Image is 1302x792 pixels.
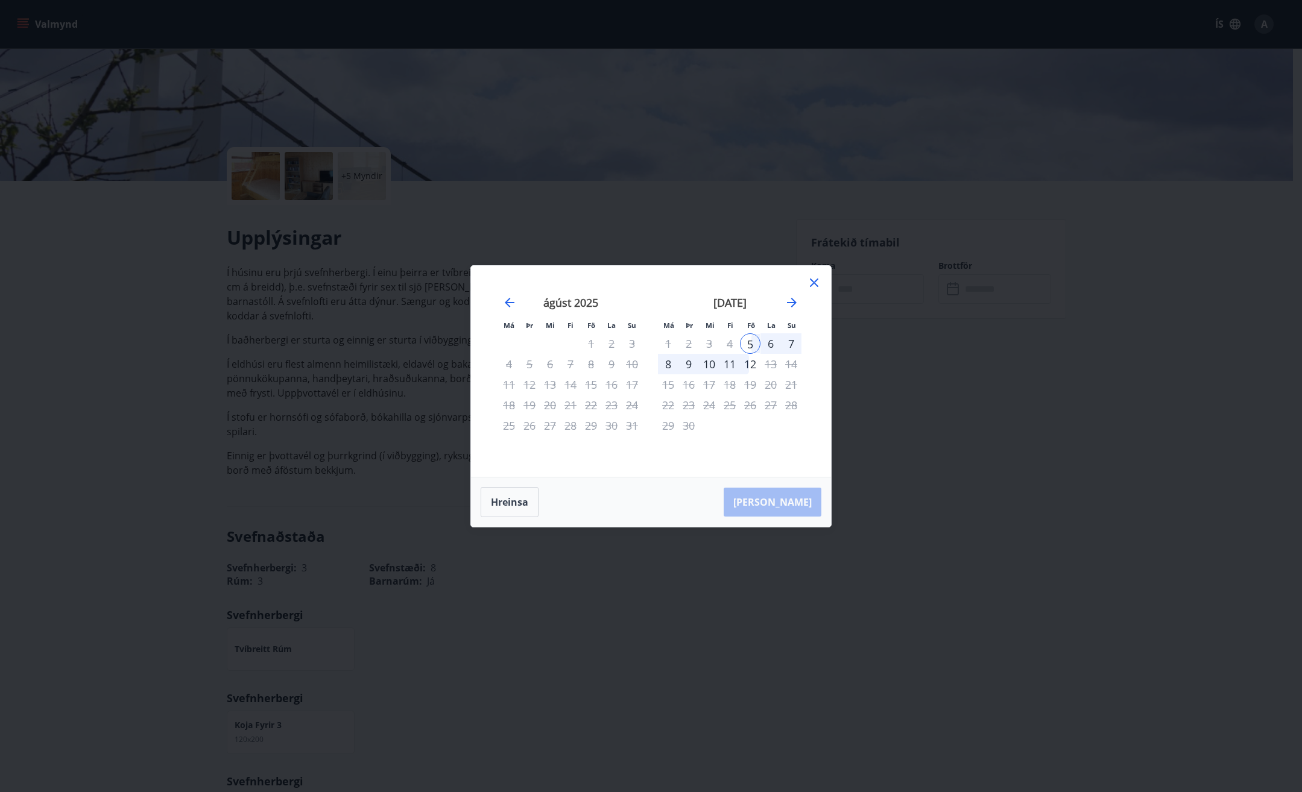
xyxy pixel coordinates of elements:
[788,321,796,330] small: Su
[658,374,678,395] td: Not available. mánudagur, 15. september 2025
[781,395,801,415] td: Not available. sunnudagur, 28. september 2025
[540,374,560,395] td: Not available. miðvikudagur, 13. ágúst 2025
[499,415,519,436] td: Not available. mánudagur, 25. ágúst 2025
[740,395,760,415] td: Not available. föstudagur, 26. september 2025
[713,295,747,310] strong: [DATE]
[781,333,801,354] td: Choose sunnudagur, 7. september 2025 as your check-out date. It’s available.
[678,354,699,374] div: 9
[587,321,595,330] small: Fö
[601,354,622,374] td: Not available. laugardagur, 9. ágúst 2025
[767,321,776,330] small: La
[601,415,622,436] td: Not available. laugardagur, 30. ágúst 2025
[543,295,598,310] strong: ágúst 2025
[560,415,581,436] td: Not available. fimmtudagur, 28. ágúst 2025
[601,374,622,395] td: Not available. laugardagur, 16. ágúst 2025
[481,487,539,517] button: Hreinsa
[781,354,801,374] td: Not available. sunnudagur, 14. september 2025
[781,333,801,354] div: 7
[540,354,560,374] td: Not available. miðvikudagur, 6. ágúst 2025
[601,395,622,415] td: Not available. laugardagur, 23. ágúst 2025
[740,333,760,354] div: Aðeins innritun í boði
[622,415,642,436] td: Not available. sunnudagur, 31. ágúst 2025
[622,333,642,354] td: Not available. sunnudagur, 3. ágúst 2025
[658,354,678,374] div: 8
[560,354,581,374] td: Not available. fimmtudagur, 7. ágúst 2025
[699,354,719,374] td: Choose miðvikudagur, 10. september 2025 as your check-out date. It’s available.
[747,321,755,330] small: Fö
[699,354,719,374] div: 10
[519,374,540,395] td: Not available. þriðjudagur, 12. ágúst 2025
[678,415,699,436] td: Not available. þriðjudagur, 30. september 2025
[581,374,601,395] td: Not available. föstudagur, 15. ágúst 2025
[706,321,715,330] small: Mi
[699,395,719,415] td: Not available. miðvikudagur, 24. september 2025
[678,333,699,354] td: Not available. þriðjudagur, 2. september 2025
[546,321,555,330] small: Mi
[502,295,517,310] div: Move backward to switch to the previous month.
[740,374,760,395] td: Not available. föstudagur, 19. september 2025
[719,374,740,395] td: Not available. fimmtudagur, 18. september 2025
[499,354,519,374] td: Not available. mánudagur, 4. ágúst 2025
[607,321,616,330] small: La
[678,374,699,395] td: Not available. þriðjudagur, 16. september 2025
[719,333,740,354] td: Not available. fimmtudagur, 4. september 2025
[678,395,699,415] td: Not available. þriðjudagur, 23. september 2025
[567,321,574,330] small: Fi
[519,395,540,415] td: Not available. þriðjudagur, 19. ágúst 2025
[719,354,740,374] div: 11
[686,321,693,330] small: Þr
[485,280,817,462] div: Calendar
[658,395,678,415] td: Not available. mánudagur, 22. september 2025
[760,374,781,395] td: Not available. laugardagur, 20. september 2025
[581,354,601,374] td: Not available. föstudagur, 8. ágúst 2025
[519,415,540,436] td: Not available. þriðjudagur, 26. ágúst 2025
[526,321,533,330] small: Þr
[760,354,781,374] td: Not available. laugardagur, 13. september 2025
[678,354,699,374] td: Choose þriðjudagur, 9. september 2025 as your check-out date. It’s available.
[519,354,540,374] td: Not available. þriðjudagur, 5. ágúst 2025
[740,354,760,374] div: Aðeins útritun í boði
[499,374,519,395] td: Not available. mánudagur, 11. ágúst 2025
[601,333,622,354] td: Not available. laugardagur, 2. ágúst 2025
[760,333,781,354] td: Choose laugardagur, 6. september 2025 as your check-out date. It’s available.
[581,333,601,354] td: Not available. föstudagur, 1. ágúst 2025
[785,295,799,310] div: Move forward to switch to the next month.
[740,333,760,354] td: Selected as start date. föstudagur, 5. september 2025
[658,333,678,354] td: Not available. mánudagur, 1. september 2025
[581,415,601,436] td: Not available. föstudagur, 29. ágúst 2025
[560,374,581,395] td: Not available. fimmtudagur, 14. ágúst 2025
[622,374,642,395] td: Not available. sunnudagur, 17. ágúst 2025
[658,354,678,374] td: Choose mánudagur, 8. september 2025 as your check-out date. It’s available.
[658,415,678,436] td: Not available. mánudagur, 29. september 2025
[499,395,519,415] td: Not available. mánudagur, 18. ágúst 2025
[760,333,781,354] div: 6
[727,321,733,330] small: Fi
[663,321,674,330] small: Má
[719,395,740,415] td: Not available. fimmtudagur, 25. september 2025
[581,395,601,415] td: Not available. föstudagur, 22. ágúst 2025
[628,321,636,330] small: Su
[781,374,801,395] td: Not available. sunnudagur, 21. september 2025
[699,333,719,354] td: Not available. miðvikudagur, 3. september 2025
[540,395,560,415] td: Not available. miðvikudagur, 20. ágúst 2025
[540,415,560,436] td: Not available. miðvikudagur, 27. ágúst 2025
[719,354,740,374] td: Choose fimmtudagur, 11. september 2025 as your check-out date. It’s available.
[560,395,581,415] td: Not available. fimmtudagur, 21. ágúst 2025
[504,321,514,330] small: Má
[622,395,642,415] td: Not available. sunnudagur, 24. ágúst 2025
[760,395,781,415] td: Not available. laugardagur, 27. september 2025
[740,374,760,395] div: Aðeins útritun í boði
[622,354,642,374] td: Not available. sunnudagur, 10. ágúst 2025
[699,374,719,395] td: Not available. miðvikudagur, 17. september 2025
[740,354,760,374] td: Choose föstudagur, 12. september 2025 as your check-out date. It’s available.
